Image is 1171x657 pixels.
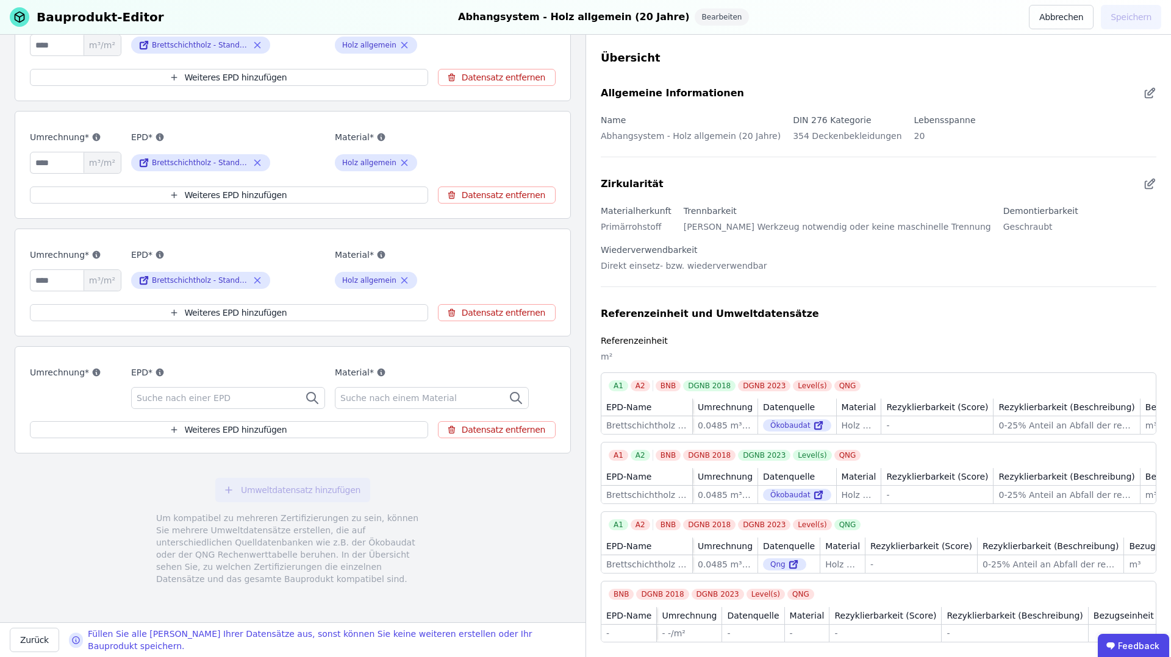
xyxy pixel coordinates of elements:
[763,558,806,570] div: Qng
[458,9,689,26] div: Abhangsystem - Holz allgemein (20 Jahre)
[793,519,831,530] div: Level(s)
[727,627,779,639] div: -
[662,609,717,622] div: Umrechnung
[886,419,988,431] div: -
[30,304,428,321] button: Weiteres EPD hinzufügen
[215,478,370,502] button: Umweltdatensatz hinzufügen
[834,450,861,461] div: QNG
[834,627,936,639] div: -
[842,419,876,431] div: Holz allgemein
[763,489,831,501] div: Ökobaudat
[998,419,1134,431] div: 0-25% Anteil an Abfall der recycled wird
[793,450,831,461] div: Level(s)
[606,540,651,552] div: EPD-Name
[1003,206,1078,216] label: Demontierbarkeit
[342,40,396,50] div: Holz allgemein
[656,450,681,461] div: BNB
[793,380,831,391] div: Level(s)
[609,589,634,600] div: BNB
[698,419,753,431] div: 0.0485 m³/m²
[684,206,737,216] label: Trennbarkeit
[656,519,681,530] div: BNB
[842,401,876,413] div: Material
[662,627,717,639] div: - -/m²
[886,489,988,501] div: -
[834,519,861,530] div: QNG
[30,247,121,262] label: Umrechnung*
[30,365,121,380] label: Umrechnung*
[947,609,1083,622] div: Rezyklierbarkeit (Beschreibung)
[30,130,121,144] label: Umrechnung*
[947,627,1083,639] div: -
[438,421,556,438] button: Datensatz entfernen
[84,270,121,291] span: m³/m²
[601,336,668,346] label: Referenzeinheit
[631,519,650,530] div: A2
[606,401,651,413] div: EPD-Name
[738,380,790,391] div: DGNB 2023
[825,540,860,552] div: Material
[342,158,396,168] div: Holz allgemein
[998,401,1134,413] div: Rezyklierbarkeit (Beschreibung)
[10,628,59,652] button: Zurück
[137,392,233,404] span: Suche nach einer EPD
[763,471,815,483] div: Datenquelle
[631,450,650,461] div: A2
[340,392,459,404] span: Suche nach einem Material
[601,245,698,255] label: Wiederverwendbarkeit
[606,489,687,501] div: Brettschichtholz - Standardformen (Durchschnitt DE)
[30,69,428,86] button: Weiteres EPD hinzufügen
[793,115,871,125] label: DIN 276 Kategorie
[609,380,628,391] div: A1
[790,609,825,622] div: Material
[834,380,861,391] div: QNG
[914,127,976,152] div: 20
[606,419,687,431] div: Brettschichtholz - Standardformen (Durchschnitt DE)
[609,450,628,461] div: A1
[1003,218,1078,243] div: Geschraubt
[692,589,744,600] div: DGNB 2023
[438,69,556,86] button: Datensatz entfernen
[738,519,790,530] div: DGNB 2023
[636,589,689,600] div: DGNB 2018
[601,257,767,282] div: Direkt einsetz- bzw. wiederverwendbar
[656,380,681,391] div: BNB
[886,401,988,413] div: Rezyklierbarkeit (Score)
[870,558,972,570] div: -
[88,628,576,652] div: Füllen Sie alle [PERSON_NAME] Ihrer Datensätze aus, sonst können Sie keine weiteren erstellen ode...
[438,304,556,321] button: Datensatz entfernen
[609,519,628,530] div: A1
[698,540,753,552] div: Umrechnung
[606,609,651,622] div: EPD-Name
[698,471,753,483] div: Umrechnung
[156,512,429,585] div: Um kompatibel zu mehreren Zertifizierungen zu sein, können Sie mehrere Umweltdatensätze erstellen...
[1101,5,1161,29] button: Speichern
[825,558,860,570] div: Holz allgemein
[683,519,736,530] div: DGNB 2018
[601,115,626,125] label: Name
[790,627,825,639] div: -
[698,558,753,570] div: 0.0485 m³/m²
[601,49,1156,66] div: Übersicht
[601,307,819,321] div: Referenzeinheit und Umweltdatensätze
[601,206,671,216] label: Materialherkunft
[886,471,988,483] div: Rezyklierbarkeit (Score)
[698,401,753,413] div: Umrechnung
[631,380,650,391] div: A2
[834,609,936,622] div: Rezyklierbarkeit (Score)
[601,218,671,243] div: Primärrohstoff
[727,609,779,622] div: Datenquelle
[870,540,972,552] div: Rezyklierbarkeit (Score)
[695,9,750,26] div: Bearbeiten
[787,589,814,600] div: QNG
[606,471,651,483] div: EPD-Name
[998,471,1134,483] div: Rezyklierbarkeit (Beschreibung)
[683,450,736,461] div: DGNB 2018
[335,247,529,262] label: Material*
[763,419,831,431] div: Ökobaudat
[152,275,249,285] div: Brettschichtholz - Standardformen (Durchschnitt DE)
[335,130,529,144] label: Material*
[30,186,428,204] button: Weiteres EPD hinzufügen
[1029,5,1094,29] button: Abbrechen
[342,275,396,285] div: Holz allgemein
